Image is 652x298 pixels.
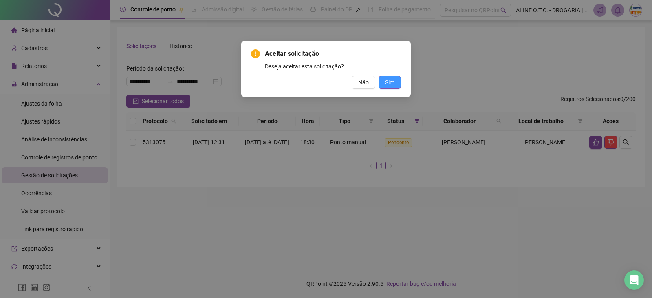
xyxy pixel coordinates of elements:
[624,270,644,290] div: Open Intercom Messenger
[352,76,375,89] button: Não
[265,62,401,71] div: Deseja aceitar esta solicitação?
[358,78,369,87] span: Não
[385,78,394,87] span: Sim
[379,76,401,89] button: Sim
[265,49,401,59] span: Aceitar solicitação
[251,49,260,58] span: exclamation-circle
